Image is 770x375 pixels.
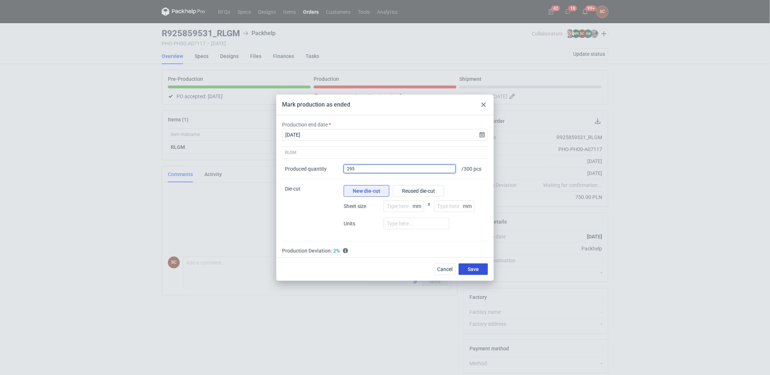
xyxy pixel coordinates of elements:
[434,263,456,275] button: Cancel
[344,220,380,227] span: Units
[285,150,296,155] span: RLGM
[393,185,444,197] button: Reused die-cut
[413,203,424,209] p: mm
[353,188,380,193] span: New die-cut
[384,200,424,212] input: Type here...
[282,247,488,254] div: Production Deviation:
[282,101,350,109] div: Mark production as ended
[384,218,449,229] input: Type here...
[344,185,389,197] button: New die-cut
[459,159,488,179] div: / 300 pcs
[282,121,328,128] label: Production end date
[459,263,488,275] button: Save
[282,179,341,241] div: Die-cut
[402,188,435,193] span: Reused die-cut
[344,203,380,210] span: Sheet size
[285,165,327,172] div: Produced quantity
[333,247,340,254] span: Excellent
[428,200,430,218] span: x
[468,267,479,272] span: Save
[437,267,452,272] span: Cancel
[463,203,475,209] p: mm
[434,200,475,212] input: Type here...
